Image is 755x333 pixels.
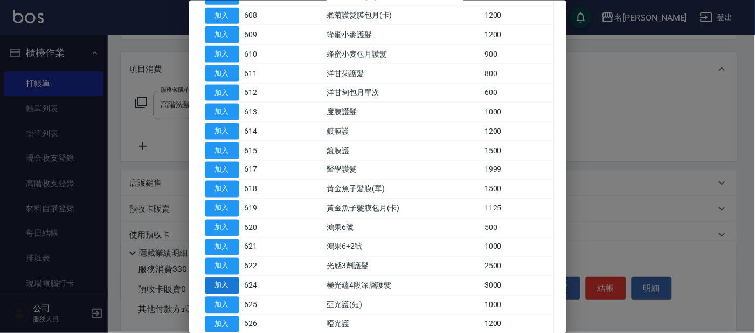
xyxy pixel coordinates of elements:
[205,46,239,63] button: 加入
[205,7,239,24] button: 加入
[324,160,482,180] td: 醫學護髮
[324,179,482,199] td: 黃金魚子髮膜(單)
[205,200,239,217] button: 加入
[205,161,239,178] button: 加入
[242,6,283,25] td: 608
[205,239,239,255] button: 加入
[324,102,482,121] td: 度膜護髮
[482,102,553,121] td: 1000
[324,256,482,276] td: 光感3劑護髮
[242,141,283,160] td: 615
[242,121,283,141] td: 614
[324,218,482,237] td: 鴻果6號
[482,218,553,237] td: 500
[482,25,553,44] td: 1200
[242,295,283,315] td: 625
[482,44,553,64] td: 900
[205,277,239,294] button: 加入
[324,25,482,44] td: 蜂蜜小麥護髮
[482,6,553,25] td: 1200
[482,256,553,276] td: 2500
[242,25,283,44] td: 609
[482,295,553,315] td: 1000
[324,83,482,103] td: 洋甘匊包月單次
[482,121,553,141] td: 1200
[242,83,283,103] td: 612
[205,26,239,43] button: 加入
[324,6,482,25] td: 蠟菊護髮膜包月(卡)
[482,179,553,199] td: 1500
[324,237,482,257] td: 鴻果6+2號
[324,199,482,218] td: 黃金魚子髮膜包月(卡)
[482,64,553,83] td: 800
[205,181,239,198] button: 加入
[242,160,283,180] td: 617
[242,44,283,64] td: 610
[205,65,239,81] button: 加入
[482,199,553,218] td: 1125
[205,258,239,275] button: 加入
[205,219,239,236] button: 加入
[242,102,283,121] td: 613
[482,141,553,160] td: 1500
[482,237,553,257] td: 1000
[205,84,239,101] button: 加入
[324,44,482,64] td: 蜂蜜小麥包月護髮
[324,64,482,83] td: 洋甘菊護髮
[324,121,482,141] td: 鍍膜護
[482,160,553,180] td: 1999
[482,83,553,103] td: 600
[324,141,482,160] td: 鍍膜護
[482,276,553,295] td: 3000
[242,179,283,199] td: 618
[205,296,239,313] button: 加入
[242,199,283,218] td: 619
[242,64,283,83] td: 611
[242,218,283,237] td: 620
[242,256,283,276] td: 622
[205,104,239,120] button: 加入
[324,276,482,295] td: 極光蘊4段深層護髮
[205,142,239,159] button: 加入
[242,237,283,257] td: 621
[324,295,482,315] td: 亞光護(短)
[205,123,239,140] button: 加入
[242,276,283,295] td: 624
[205,316,239,332] button: 加入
